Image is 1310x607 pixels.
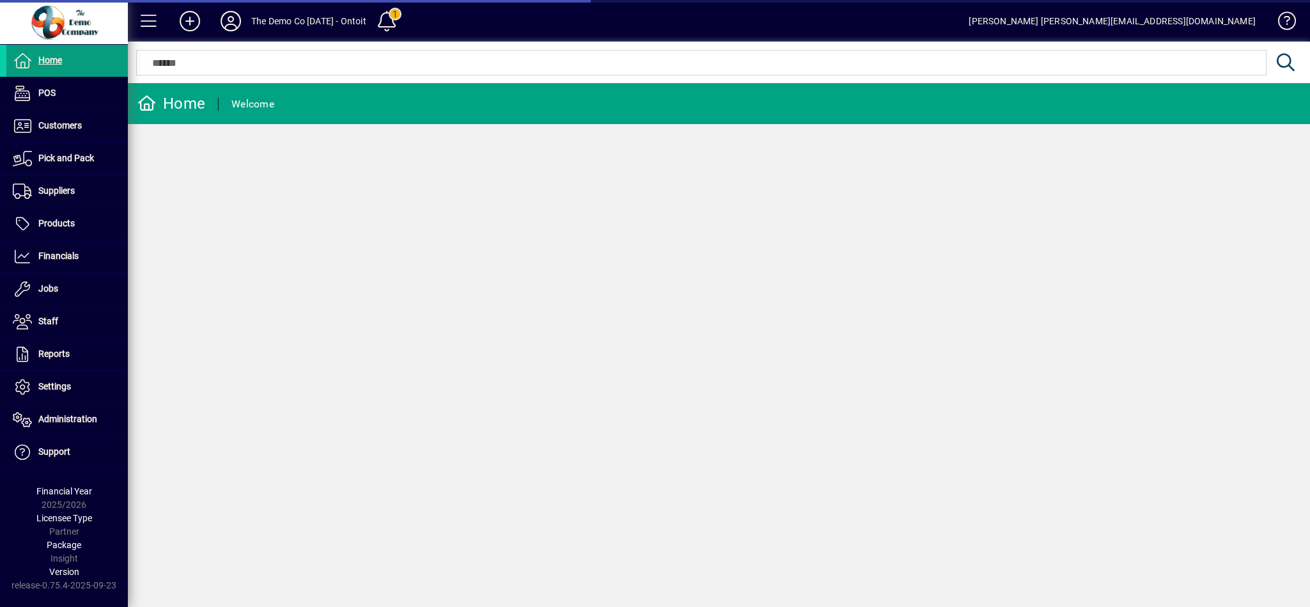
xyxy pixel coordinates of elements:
div: [PERSON_NAME] [PERSON_NAME][EMAIL_ADDRESS][DOMAIN_NAME] [969,11,1256,31]
div: Home [137,93,205,114]
span: Financials [38,251,79,261]
a: Pick and Pack [6,143,128,175]
span: Administration [38,414,97,424]
a: Settings [6,371,128,403]
a: Reports [6,338,128,370]
span: Financial Year [36,486,92,496]
a: POS [6,77,128,109]
span: Package [47,540,81,550]
span: Home [38,55,62,65]
span: Licensee Type [36,513,92,523]
a: Customers [6,110,128,142]
button: Add [169,10,210,33]
a: Support [6,436,128,468]
span: Settings [38,381,71,391]
span: Suppliers [38,185,75,196]
button: Profile [210,10,251,33]
span: Reports [38,349,70,359]
a: Administration [6,404,128,436]
a: Knowledge Base [1268,3,1294,44]
span: Version [49,567,79,577]
span: Support [38,446,70,457]
a: Suppliers [6,175,128,207]
span: Staff [38,316,58,326]
a: Financials [6,240,128,272]
a: Products [6,208,128,240]
div: Welcome [231,94,274,114]
a: Jobs [6,273,128,305]
span: Pick and Pack [38,153,94,163]
span: POS [38,88,56,98]
span: Customers [38,120,82,130]
div: The Demo Co [DATE] - Ontoit [251,11,366,31]
a: Staff [6,306,128,338]
span: Products [38,218,75,228]
span: Jobs [38,283,58,294]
